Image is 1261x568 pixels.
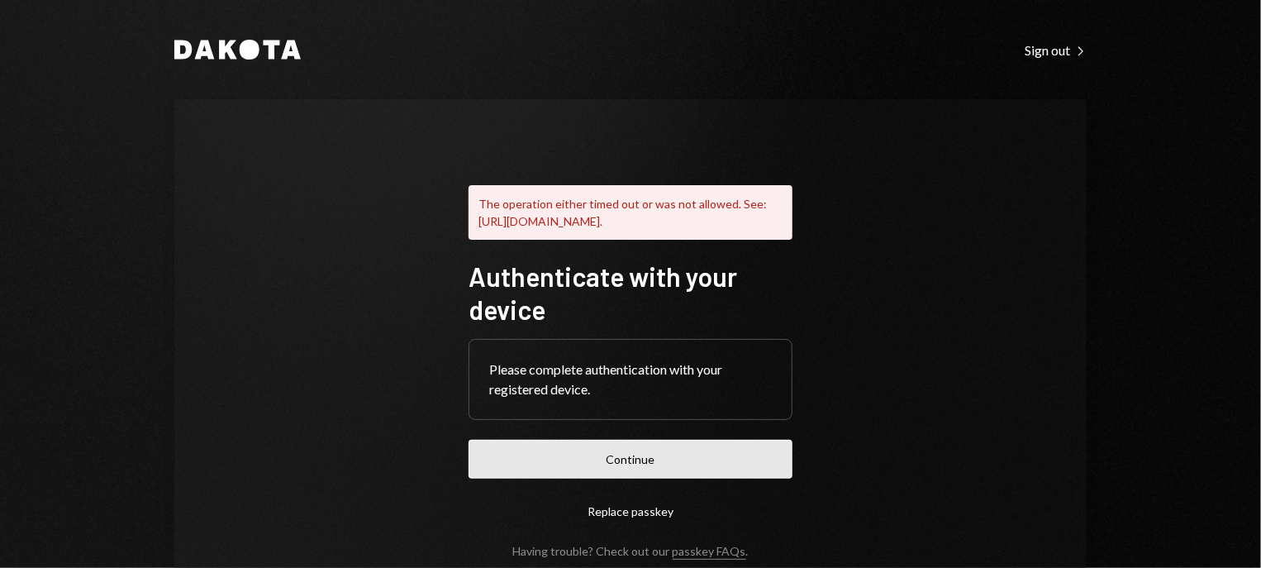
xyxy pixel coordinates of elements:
div: Having trouble? Check out our . [513,544,749,558]
div: The operation either timed out or was not allowed. See: [URL][DOMAIN_NAME]. [469,185,792,240]
button: Continue [469,440,792,479]
div: Sign out [1025,42,1087,59]
div: Please complete authentication with your registered device. [489,360,772,399]
h1: Authenticate with your device [469,260,792,326]
a: Sign out [1025,41,1087,59]
button: Replace passkey [469,492,792,531]
a: passkey FAQs [673,544,746,560]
